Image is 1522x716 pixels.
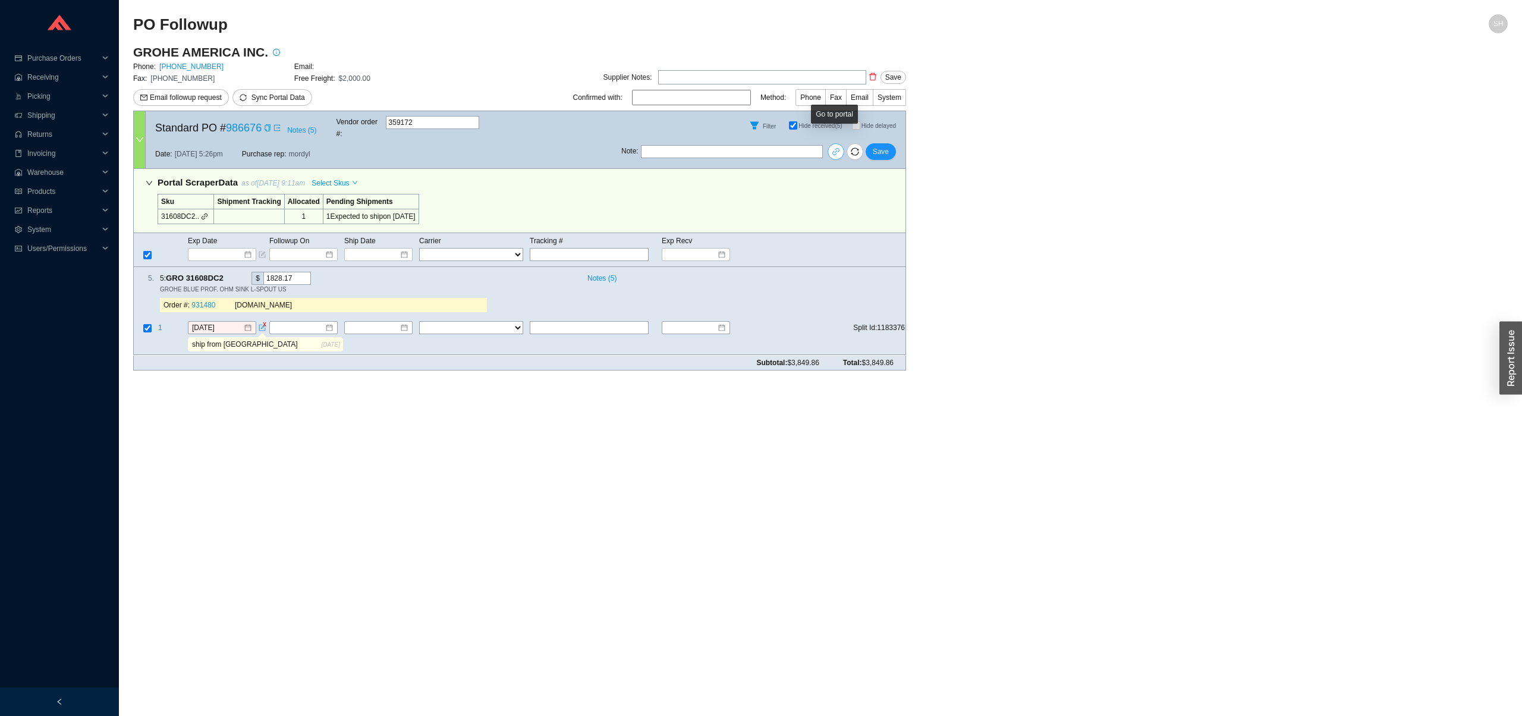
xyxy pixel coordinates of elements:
[232,89,312,106] button: syncSync Portal Data
[214,194,284,209] td: Shipment Tracking
[339,74,370,83] span: $2,000.00
[811,105,858,124] div: Go to portal
[27,182,99,201] span: Products
[745,116,764,135] button: Filter
[241,179,305,187] span: as of [DATE] 9:11am
[14,188,23,195] span: read
[27,163,99,182] span: Warehouse
[798,123,842,129] span: Hide received (5)
[136,136,144,144] span: down
[352,180,358,187] span: down
[273,122,281,134] a: export
[226,122,262,134] a: 986676
[273,124,281,131] span: export
[830,93,842,102] span: Fax
[27,49,99,68] span: Purchase Orders
[832,148,840,158] span: link
[27,125,99,144] span: Returns
[159,62,224,71] a: [PHONE_NUMBER]
[828,143,844,160] a: link
[885,71,901,83] span: Save
[851,93,869,102] span: Email
[294,74,335,83] span: Free Freight:
[789,121,797,130] input: Hide received(5)
[287,124,317,132] button: Notes (5)
[269,49,284,56] span: info-circle
[150,74,215,83] span: [PHONE_NUMBER]
[621,145,639,158] span: Note :
[27,106,99,125] span: Shipping
[14,226,23,233] span: setting
[259,251,266,258] span: form
[133,14,1164,35] h2: PO Followup
[226,272,234,285] div: Copy
[191,302,215,310] a: 931480
[201,213,208,220] span: link
[166,272,234,285] span: GRO 31608DC2
[337,116,383,140] span: Vendor order # :
[14,131,23,138] span: customer-service
[264,122,271,134] div: Copy
[175,148,223,160] span: [DATE] 5:26pm
[573,89,906,106] div: Confirmed with: Method:
[14,207,23,214] span: fund
[160,286,287,293] span: GROHE BLUE PROF. OHM SINK L-SPOUT US
[312,177,349,189] span: Select Skus
[240,94,247,101] span: sync
[326,211,416,222] div: 1 Expected to ship on [DATE]
[160,272,166,284] span: 5 :
[14,245,23,252] span: idcard
[27,68,99,87] span: Receiving
[259,325,266,332] span: form
[56,698,63,705] span: left
[155,148,172,160] span: Date:
[158,194,214,209] td: Sku
[284,194,323,209] td: Allocated
[264,124,271,131] span: copy
[27,239,99,258] span: Users/Permissions
[853,322,905,334] span: Split Id: 1183376
[873,146,889,158] span: Save
[158,324,162,332] span: 1
[27,87,99,106] span: Picking
[1493,14,1504,33] span: SH
[133,89,229,106] button: mailEmail followup request
[881,71,906,84] button: Save
[309,175,359,191] button: Select Skusdown
[866,143,896,160] button: Save
[866,68,879,85] button: delete
[587,272,617,284] span: Notes ( 5 )
[344,237,376,245] span: Ship Date
[133,74,147,83] span: Fax:
[323,194,419,209] td: Pending Shipments
[14,150,23,157] span: book
[133,44,268,61] h3: GROHE AMERICA INC.
[192,322,243,334] input: 9/17/2025
[14,55,23,62] span: credit-card
[146,180,153,187] span: down
[287,124,316,136] span: Notes ( 5 )
[867,73,879,81] span: delete
[27,201,99,220] span: Reports
[242,148,287,160] span: Purchase rep:
[163,302,190,310] span: Order #:
[251,272,263,285] div: $
[530,237,563,245] span: Tracking #
[861,123,896,129] span: Hide delayed
[268,44,285,61] button: info-circle
[603,71,652,83] div: Supplier Notes:
[269,237,309,245] span: Followup On
[662,237,692,245] span: Exp Recv
[843,357,894,369] span: Total:
[862,359,894,367] span: $3,849.86
[133,62,156,71] span: Phone:
[158,177,238,187] span: Portal Scraper Data
[847,147,863,156] span: sync
[289,148,310,160] span: mordyl
[158,209,214,224] td: 31608DC2..
[800,93,821,102] span: Phone
[294,62,314,71] span: Email:
[134,272,154,284] div: 5 .
[235,302,292,310] span: [DOMAIN_NAME]
[27,144,99,163] span: Invoicing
